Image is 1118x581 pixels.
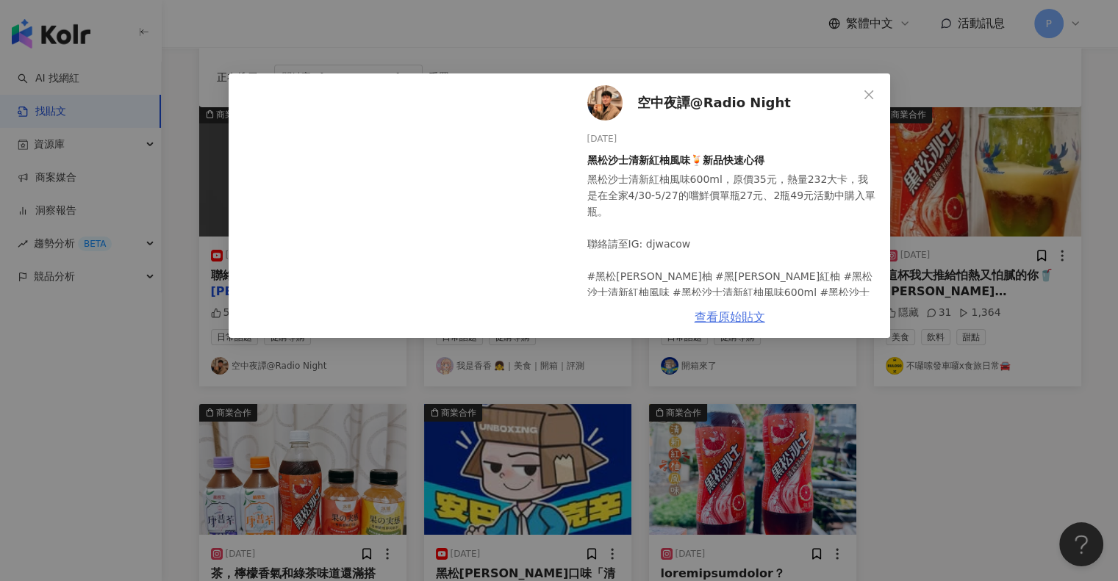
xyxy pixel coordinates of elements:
div: 黑松沙士清新紅柚風味🍹新品快速心得 [587,152,878,168]
img: KOL Avatar [587,85,623,120]
div: 黑松沙士清新紅柚風味600ml，原價35元，熱量232大卡，我是在全家4/30-5/27的嚐鮮價單瓶27元、2瓶49元活動中購入單瓶。 聯絡請至IG: djwacow #黑松[PERSON_NA... [587,171,878,414]
iframe: 黑松沙士清新紅柚風味🍹新品快速心得 [229,73,564,338]
span: 空中夜譚@Radio Night [637,93,791,113]
span: close [863,89,875,101]
button: Close [854,80,884,109]
a: KOL Avatar空中夜譚@Radio Night [587,85,858,120]
a: 查看原始貼文 [695,310,765,324]
div: [DATE] [587,132,878,146]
